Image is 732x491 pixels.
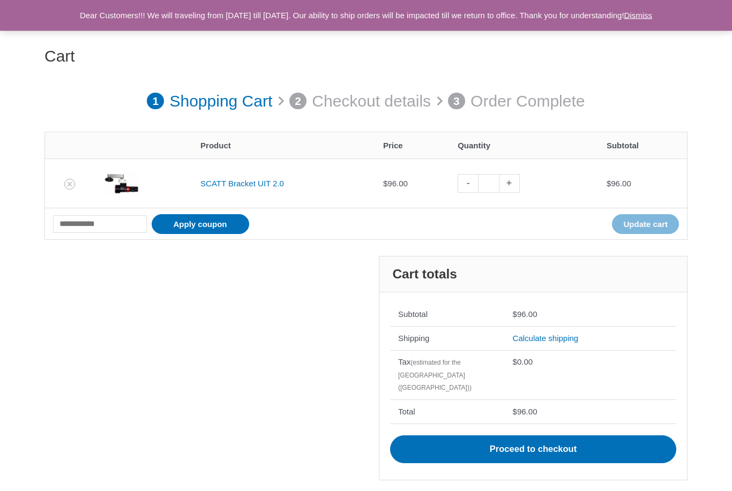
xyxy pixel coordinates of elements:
[513,310,517,319] span: $
[513,310,537,319] bdi: 96.00
[458,175,478,193] a: -
[289,87,431,117] a: 2 Checkout details
[102,165,140,203] img: SCATT Bracket UIT 2.0
[44,47,688,66] h1: Cart
[147,93,164,110] span: 1
[390,327,505,351] th: Shipping
[192,133,375,159] th: Product
[169,87,272,117] p: Shopping Cart
[200,179,284,188] a: SCATT Bracket UIT 2.0
[147,87,272,117] a: 1 Shopping Cart
[390,436,676,464] a: Proceed to checkout
[513,358,533,367] bdi: 0.00
[599,133,687,159] th: Subtotal
[312,87,431,117] p: Checkout details
[375,133,450,159] th: Price
[624,11,653,20] a: Dismiss
[390,400,505,424] th: Total
[390,351,505,401] th: Tax
[513,334,579,343] a: Calculate shipping
[607,179,631,188] bdi: 96.00
[478,175,499,193] input: Product quantity
[513,407,537,417] bdi: 96.00
[398,359,472,392] small: (estimated for the [GEOGRAPHIC_DATA] ([GEOGRAPHIC_DATA]))
[379,257,687,293] h2: Cart totals
[152,215,249,235] button: Apply coupon
[383,179,387,188] span: $
[513,407,517,417] span: $
[607,179,611,188] span: $
[513,358,517,367] span: $
[383,179,408,188] bdi: 96.00
[450,133,599,159] th: Quantity
[390,304,505,327] th: Subtotal
[289,93,307,110] span: 2
[499,175,520,193] a: +
[64,179,75,190] a: Remove SCATT Bracket UIT 2.0 from cart
[612,215,679,235] button: Update cart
